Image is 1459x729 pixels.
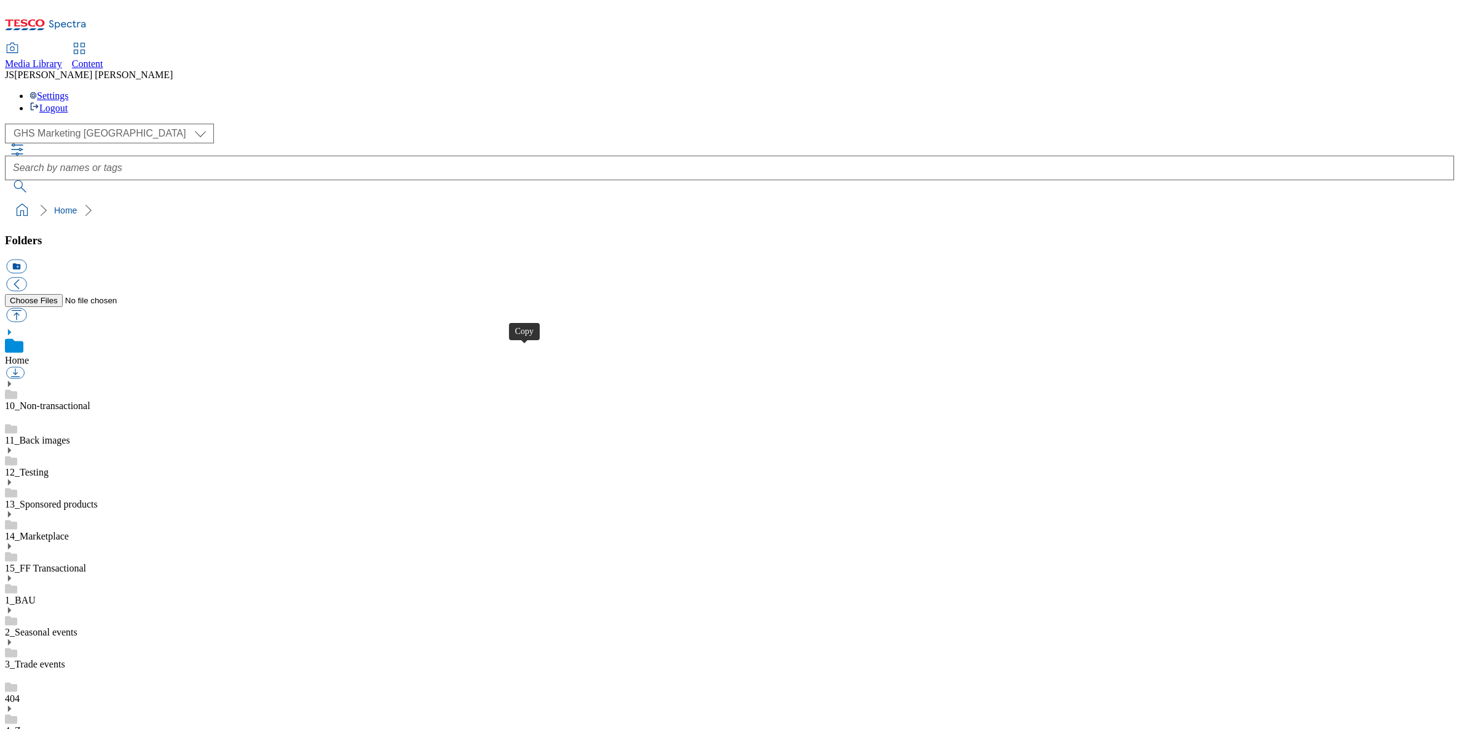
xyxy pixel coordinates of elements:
[5,563,86,573] a: 15_FF Transactional
[5,44,62,70] a: Media Library
[5,199,1454,222] nav: breadcrumb
[72,44,103,70] a: Content
[5,693,20,704] a: 404
[5,499,98,509] a: 13_Sponsored products
[5,70,14,80] span: JS
[5,58,62,69] span: Media Library
[5,595,36,605] a: 1_BAU
[5,659,65,669] a: 3_Trade events
[30,90,69,101] a: Settings
[12,201,32,220] a: home
[5,627,77,637] a: 2_Seasonal events
[5,400,90,411] a: 10_Non-transactional
[5,435,70,445] a: 11_Back images
[5,234,1454,247] h3: Folders
[54,205,77,215] a: Home
[5,156,1454,180] input: Search by names or tags
[5,467,49,477] a: 12_Testing
[72,58,103,69] span: Content
[14,70,173,80] span: [PERSON_NAME] [PERSON_NAME]
[30,103,68,113] a: Logout
[5,531,69,541] a: 14_Marketplace
[5,355,29,365] a: Home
